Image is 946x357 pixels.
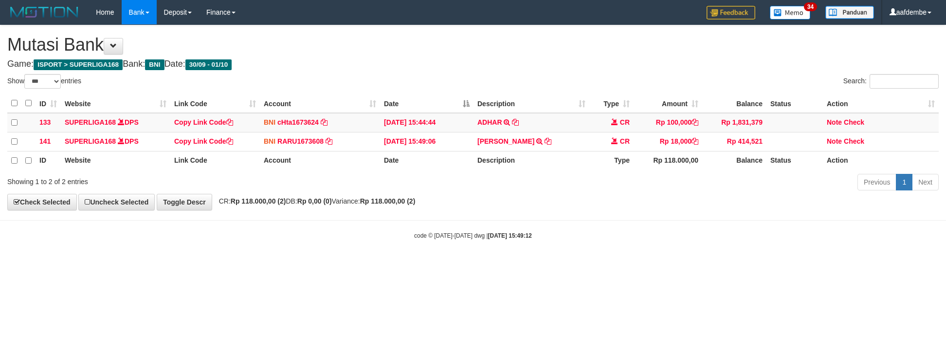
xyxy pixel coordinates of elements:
span: 34 [804,2,817,11]
th: Rp 118.000,00 [634,151,702,170]
h1: Mutasi Bank [7,35,939,55]
th: Type [589,151,634,170]
img: Feedback.jpg [707,6,755,19]
th: Description [473,151,589,170]
td: [DATE] 15:49:06 [380,132,473,151]
strong: [DATE] 15:49:12 [488,232,532,239]
th: Date [380,151,473,170]
h4: Game: Bank: Date: [7,59,939,69]
a: Copy ADHAR to clipboard [512,118,519,126]
th: Description: activate to sort column ascending [473,94,589,113]
span: BNI [264,137,275,145]
th: Balance [702,151,766,170]
a: Check Selected [7,194,77,210]
img: Button%20Memo.svg [770,6,811,19]
a: Toggle Descr [157,194,212,210]
th: Action [823,151,939,170]
span: 133 [39,118,51,126]
td: Rp 100,000 [634,113,702,132]
a: Copy cHta1673624 to clipboard [321,118,327,126]
span: BNI [145,59,164,70]
select: Showentries [24,74,61,89]
td: DPS [61,113,170,132]
th: Amount: activate to sort column ascending [634,94,702,113]
a: Copy ROMAN BUDIANTO to clipboard [545,137,551,145]
th: Date: activate to sort column descending [380,94,473,113]
a: SUPERLIGA168 [65,137,116,145]
th: Account: activate to sort column ascending [260,94,380,113]
td: Rp 414,521 [702,132,766,151]
a: [PERSON_NAME] [477,137,534,145]
span: BNI [264,118,275,126]
strong: Rp 118.000,00 (2) [360,197,416,205]
th: ID [36,151,61,170]
th: Balance [702,94,766,113]
th: Website: activate to sort column ascending [61,94,170,113]
span: CR [620,137,630,145]
input: Search: [870,74,939,89]
th: Link Code [170,151,260,170]
div: Showing 1 to 2 of 2 entries [7,173,387,187]
a: Note [827,137,842,145]
th: Type: activate to sort column ascending [589,94,634,113]
th: Link Code: activate to sort column ascending [170,94,260,113]
th: Account [260,151,380,170]
th: Website [61,151,170,170]
strong: Rp 0,00 (0) [297,197,332,205]
small: code © [DATE]-[DATE] dwg | [414,232,532,239]
a: Copy Link Code [174,137,233,145]
a: Uncheck Selected [78,194,155,210]
th: ID: activate to sort column ascending [36,94,61,113]
a: Copy Rp 18,000 to clipboard [691,137,698,145]
img: panduan.png [825,6,874,19]
td: [DATE] 15:44:44 [380,113,473,132]
td: Rp 1,831,379 [702,113,766,132]
label: Show entries [7,74,81,89]
a: 1 [896,174,912,190]
a: Copy RARU1673608 to clipboard [326,137,332,145]
a: Copy Rp 100,000 to clipboard [691,118,698,126]
a: Previous [857,174,896,190]
a: Check [844,118,864,126]
td: DPS [61,132,170,151]
img: MOTION_logo.png [7,5,81,19]
th: Status [766,94,823,113]
a: Check [844,137,864,145]
span: CR [620,118,630,126]
label: Search: [843,74,939,89]
td: Rp 18,000 [634,132,702,151]
a: SUPERLIGA168 [65,118,116,126]
th: Action: activate to sort column ascending [823,94,939,113]
a: Note [827,118,842,126]
span: CR: DB: Variance: [214,197,416,205]
a: ADHAR [477,118,502,126]
a: Next [912,174,939,190]
a: cHta1673624 [277,118,319,126]
strong: Rp 118.000,00 (2) [231,197,286,205]
a: RARU1673608 [277,137,324,145]
span: 30/09 - 01/10 [185,59,232,70]
th: Status [766,151,823,170]
span: 141 [39,137,51,145]
span: ISPORT > SUPERLIGA168 [34,59,123,70]
a: Copy Link Code [174,118,233,126]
